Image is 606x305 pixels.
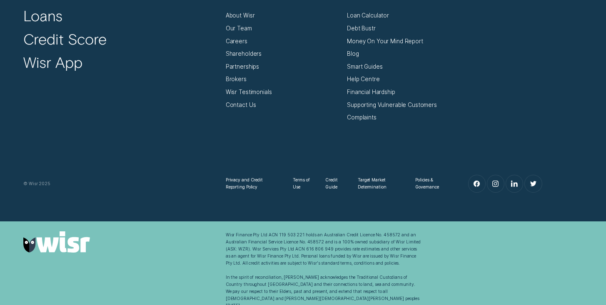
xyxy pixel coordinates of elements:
a: Privacy and Credit Reporting Policy [226,176,280,191]
a: Credit Score [23,30,107,48]
a: Partnerships [226,63,259,70]
a: Twitter [525,175,542,192]
a: Debt Bustr [347,25,376,32]
a: Help Centre [347,76,380,83]
a: Blog [347,50,359,57]
a: Wisr Testimonials [226,89,272,96]
div: © Wisr 2025 [20,180,222,187]
a: LinkedIn [506,175,523,192]
a: Policies & Governance [415,176,449,191]
img: Wisr [23,231,90,253]
a: Careers [226,38,247,45]
a: Instagram [487,175,504,192]
a: Financial Hardship [347,89,395,96]
a: About Wisr [226,12,255,19]
a: Supporting Vulnerable Customers [347,102,437,109]
a: Facebook [469,175,486,192]
a: Loan Calculator [347,12,389,19]
a: Loans [23,6,62,25]
a: Our Team [226,25,252,32]
a: Wisr App [23,53,82,71]
a: Terms of Use [293,176,312,191]
a: Money On Your Mind Report [347,38,423,45]
a: Smart Guides [347,63,382,70]
a: Shareholders [226,50,262,57]
a: Complaints [347,114,377,121]
a: Contact Us [226,102,256,109]
a: Credit Guide [325,176,345,191]
a: Brokers [226,76,247,83]
a: Target Market Determination [358,176,402,191]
